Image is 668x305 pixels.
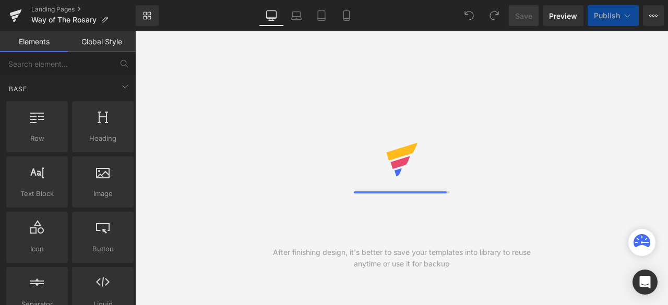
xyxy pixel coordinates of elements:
[259,5,284,26] a: Desktop
[31,16,97,24] span: Way of The Rosary
[543,5,583,26] a: Preview
[9,243,65,254] span: Icon
[633,270,658,295] div: Open Intercom Messenger
[594,11,620,20] span: Publish
[484,5,505,26] button: Redo
[75,133,130,144] span: Heading
[68,31,136,52] a: Global Style
[309,5,334,26] a: Tablet
[75,243,130,254] span: Button
[643,5,664,26] button: More
[549,10,577,21] span: Preview
[588,5,639,26] button: Publish
[9,188,65,199] span: Text Block
[9,133,65,144] span: Row
[334,5,359,26] a: Mobile
[515,10,532,21] span: Save
[75,188,130,199] span: Image
[136,5,159,26] a: New Library
[284,5,309,26] a: Laptop
[31,5,136,14] a: Landing Pages
[459,5,480,26] button: Undo
[268,247,535,270] div: After finishing design, it's better to save your templates into library to reuse anytime or use i...
[8,84,28,94] span: Base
